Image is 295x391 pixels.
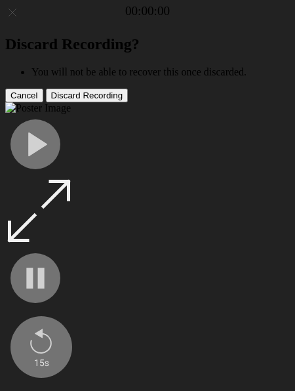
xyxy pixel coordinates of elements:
a: 00:00:00 [125,4,170,18]
img: Poster Image [5,102,71,114]
li: You will not be able to recover this once discarded. [31,66,290,78]
h2: Discard Recording? [5,35,290,53]
button: Discard Recording [46,89,128,102]
button: Cancel [5,89,43,102]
